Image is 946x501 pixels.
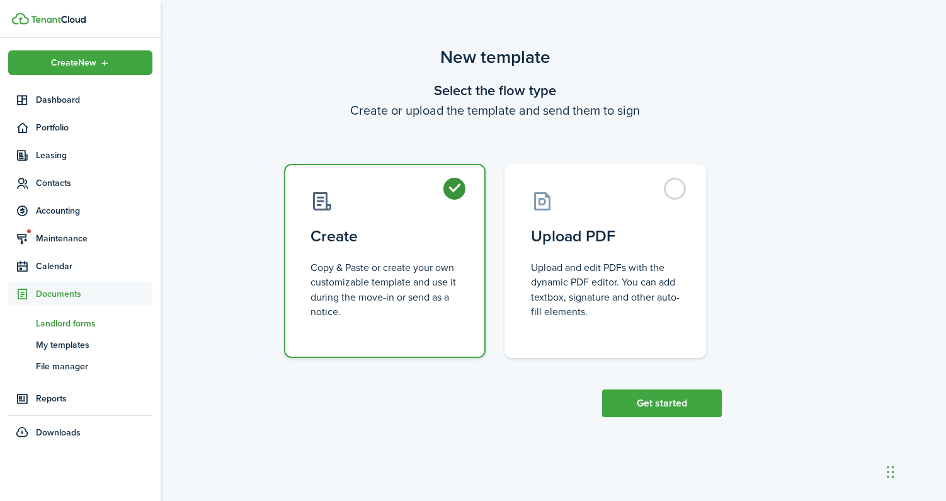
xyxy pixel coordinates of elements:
button: Open menu [8,50,152,75]
span: Portfolio [36,121,152,134]
wizard-step-header-title: Select the flow type [268,80,722,101]
span: Leasing [36,149,152,162]
a: My templates [8,334,152,355]
span: Maintenance [36,232,152,245]
scenario-title: New template [268,44,722,71]
span: Calendar [36,260,152,273]
div: Drag [887,453,894,491]
wizard-step-header-description: Create or upload the template and send them to sign [268,101,722,120]
span: Contacts [36,176,152,190]
span: Landlord forms [36,317,152,330]
a: Dashboard [8,88,152,112]
span: Dashboard [36,93,152,107]
iframe: Chat Widget [883,441,946,501]
span: Create New [51,59,96,67]
img: TenantCloud [31,16,86,23]
a: File manager [8,355,152,377]
control-radio-card-description: Copy & Paste or create your own customizable template and use it during the move-in or send as a ... [311,260,459,319]
span: Accounting [36,204,152,217]
span: Documents [36,287,152,301]
span: File manager [36,360,152,373]
a: Reports [8,386,152,411]
control-radio-card-title: Upload PDF [531,225,680,248]
a: Landlord forms [8,313,152,334]
span: My templates [36,338,152,352]
span: Downloads [36,426,81,439]
button: Get started [602,389,722,417]
control-radio-card-title: Create [311,225,459,248]
span: Reports [36,392,152,405]
control-radio-card-description: Upload and edit PDFs with the dynamic PDF editor. You can add textbox, signature and other auto-f... [531,260,680,319]
img: TenantCloud [12,13,29,25]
